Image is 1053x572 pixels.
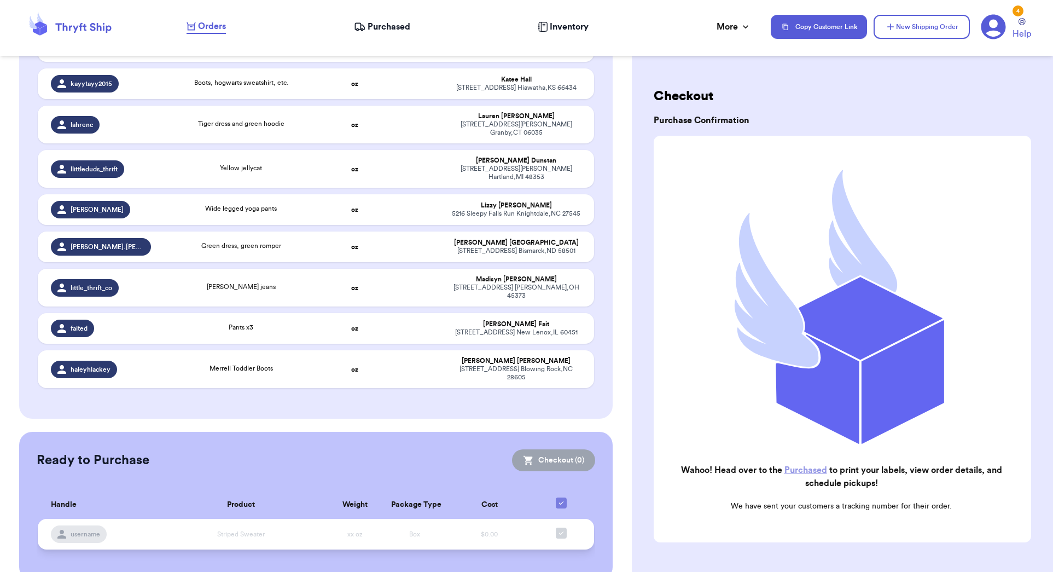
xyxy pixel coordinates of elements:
[220,165,262,171] span: Yellow jellycat
[451,357,581,365] div: [PERSON_NAME] [PERSON_NAME]
[451,210,581,218] div: 5216 Sleepy Falls Run Knightdale , NC 27545
[771,15,867,39] button: Copy Customer Link
[1013,27,1031,41] span: Help
[205,205,277,212] span: Wide legged yoga pants
[451,247,581,255] div: [STREET_ADDRESS] Bismarck , ND 58501
[37,452,149,469] h2: Ready to Purchase
[351,285,358,291] strong: oz
[451,284,581,300] div: [STREET_ADDRESS] [PERSON_NAME] , OH 45373
[351,122,358,128] strong: oz
[981,14,1006,39] a: 4
[451,275,581,284] div: Madisyn [PERSON_NAME]
[451,84,581,92] div: [STREET_ADDRESS] Hiawatha , KS 66434
[51,499,77,511] span: Handle
[451,320,581,328] div: [PERSON_NAME] Fait
[71,120,93,129] span: lahrenc
[451,157,581,165] div: [PERSON_NAME] Dunstan
[158,491,325,519] th: Product
[201,242,281,249] span: Green dress, green romper
[71,365,110,374] span: haleyhlackey
[451,76,581,84] div: Katee Hall
[451,120,581,137] div: [STREET_ADDRESS][PERSON_NAME] Granby , CT 06035
[351,325,358,332] strong: oz
[217,531,265,538] span: Striped Sweater
[874,15,970,39] button: New Shipping Order
[351,206,358,213] strong: oz
[654,88,1031,105] h2: Checkout
[451,239,581,247] div: [PERSON_NAME] [GEOGRAPHIC_DATA]
[451,365,581,382] div: [STREET_ADDRESS] Blowing Rock , NC 28605
[1013,18,1031,41] a: Help
[351,244,358,250] strong: oz
[207,284,276,290] span: [PERSON_NAME] jeans
[784,466,827,475] a: Purchased
[187,20,226,34] a: Orders
[71,324,88,333] span: faited
[198,120,284,127] span: Tiger dress and green hoodie
[347,531,363,538] span: xx oz
[71,165,118,174] span: llittleduds_thrift
[351,366,358,373] strong: oz
[71,242,144,251] span: [PERSON_NAME].[PERSON_NAME]
[654,114,1031,127] h3: Purchase Confirmation
[662,501,1020,512] p: We have sent your customers a tracking number for their order.
[210,365,273,372] span: Merrell Toddler Boots
[550,20,589,33] span: Inventory
[351,80,358,87] strong: oz
[717,20,751,33] div: More
[194,79,288,86] span: Boots, hogwarts sweatshirt, etc.
[71,530,100,539] span: username
[325,491,385,519] th: Weight
[1013,5,1023,16] div: 4
[351,166,358,172] strong: oz
[512,449,595,471] button: Checkout (0)
[409,531,420,538] span: Box
[662,464,1020,490] h2: Wahoo! Head over to the to print your labels, view order details, and schedule pickups!
[368,20,410,33] span: Purchased
[354,20,410,33] a: Purchased
[71,79,112,88] span: kayytayy2015
[451,328,581,337] div: [STREET_ADDRESS] New Lenox , IL 60451
[71,284,112,292] span: little_thrift_co
[71,205,124,214] span: [PERSON_NAME]
[445,491,534,519] th: Cost
[451,201,581,210] div: Lizzy [PERSON_NAME]
[229,324,253,331] span: Pants x3
[538,20,589,33] a: Inventory
[481,531,498,538] span: $0.00
[451,165,581,181] div: [STREET_ADDRESS][PERSON_NAME] Hartland , MI 48353
[451,112,581,120] div: Lauren [PERSON_NAME]
[385,491,444,519] th: Package Type
[198,20,226,33] span: Orders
